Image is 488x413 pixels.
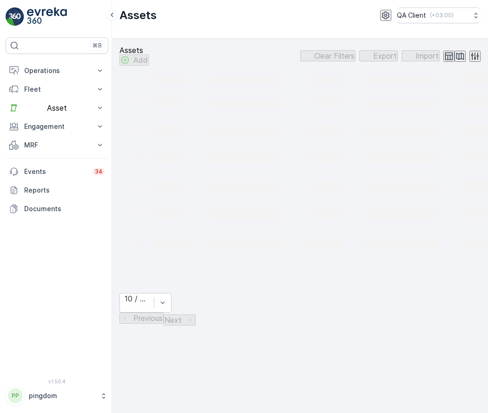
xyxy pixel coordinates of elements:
[125,294,149,303] div: 10 / Page
[133,56,148,64] p: Add
[8,388,23,403] div: PP
[24,66,90,75] p: Operations
[6,386,108,406] button: PPpingdom
[92,42,102,49] p: ⌘B
[6,200,108,218] a: Documents
[6,181,108,200] a: Reports
[6,117,108,136] button: Engagement
[415,52,439,60] p: Import
[165,316,182,324] p: Next
[397,11,426,20] p: QA Client
[164,314,196,326] button: Next
[6,136,108,154] button: MRF
[119,54,149,66] button: Add
[359,50,398,61] button: Export
[24,122,90,131] p: Engagement
[119,46,149,54] p: Assets
[24,104,90,112] p: Asset
[300,50,356,61] button: Clear Filters
[29,391,95,400] p: pingdom
[27,7,67,26] img: logo_light-DOdMpM7g.png
[6,7,24,26] img: logo
[24,85,90,94] p: Fleet
[6,379,108,384] span: v 1.50.4
[6,162,108,181] a: Events34
[373,52,397,60] p: Export
[402,50,440,61] button: Import
[95,168,103,175] p: 34
[133,314,163,322] p: Previous
[24,204,105,213] p: Documents
[119,8,157,23] p: Assets
[24,167,87,176] p: Events
[397,7,481,23] button: QA Client(+03:00)
[24,186,105,195] p: Reports
[6,61,108,80] button: Operations
[119,313,164,324] button: Previous
[314,52,355,60] p: Clear Filters
[24,140,90,150] p: MRF
[430,12,454,19] p: ( +03:00 )
[6,80,108,99] button: Fleet
[6,99,108,117] button: Asset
